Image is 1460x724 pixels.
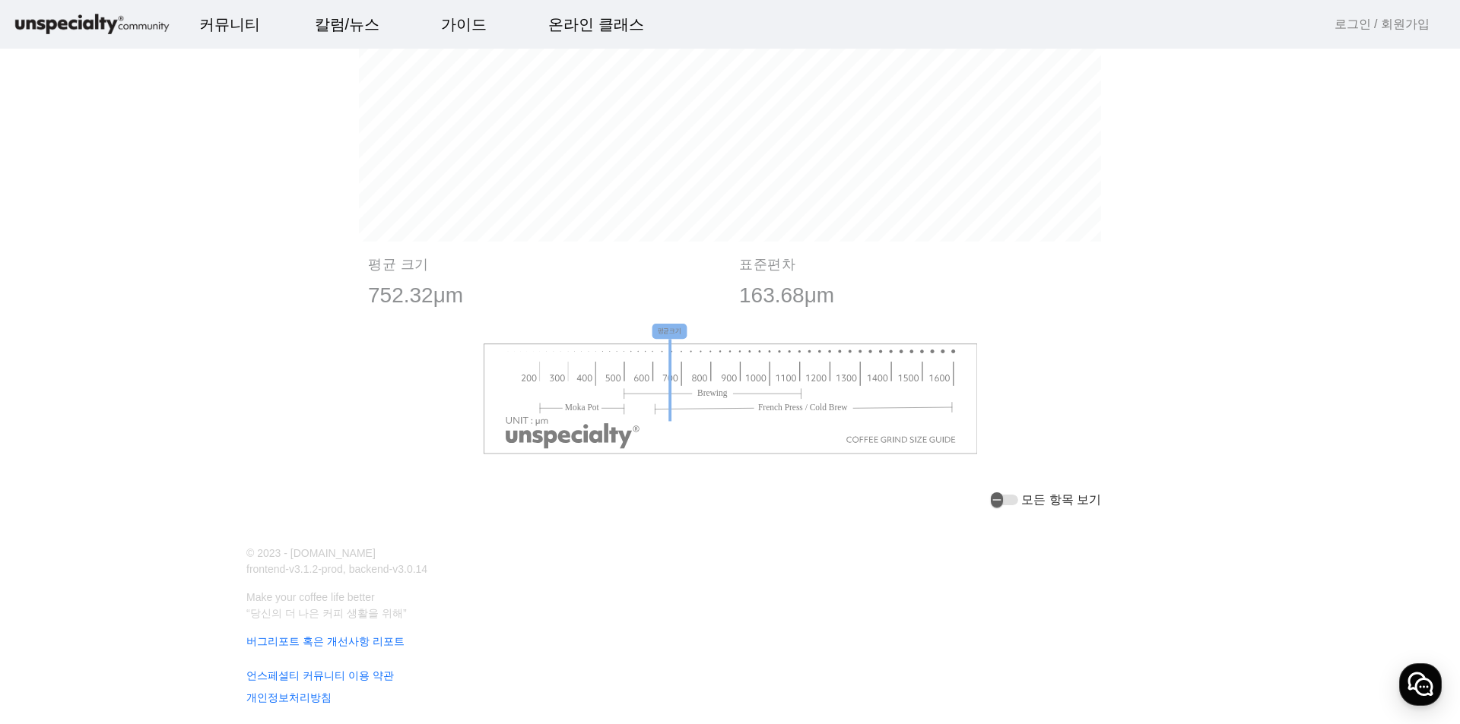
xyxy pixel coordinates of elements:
[196,482,292,520] a: 설정
[536,4,656,45] a: 온라인 클래스
[187,4,272,45] a: 커뮤니티
[368,257,721,273] p: 평균 크기
[237,545,721,577] p: © 2023 - [DOMAIN_NAME] frontend-v3.1.2-prod, backend-v3.0.14
[429,4,499,45] a: 가이드
[303,4,392,45] a: 칼럼/뉴스
[237,634,1204,650] a: 버그리포트 혹은 개선사항 리포트
[1018,491,1101,509] label: 모든 항목 보기
[739,280,1092,311] p: 163.68μm
[237,590,1204,621] p: Make your coffee life better “당신의 더 나은 커피 생활을 위해”
[237,668,1204,684] a: 언스페셜티 커뮤니티 이용 약관
[739,257,1092,273] p: 표준편차
[12,11,172,38] img: logo
[368,280,721,311] p: 752.32μm
[100,482,196,520] a: 대화
[1335,15,1430,33] a: 로그인 / 회원가입
[139,505,157,517] span: 대화
[237,690,1204,706] a: 개인정보처리방침
[5,482,100,520] a: 홈
[235,504,253,517] span: 설정
[657,327,681,336] tspan: 평균크기
[48,504,57,517] span: 홈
